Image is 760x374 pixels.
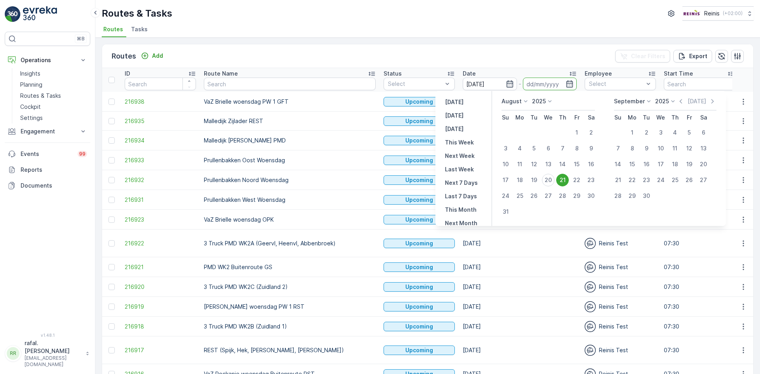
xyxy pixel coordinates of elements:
img: svg%3e [585,345,596,356]
p: 99 [79,151,85,157]
p: ⌘B [77,36,85,42]
button: Upcoming [384,239,455,248]
td: 3 Truck PMD WK2B (Zuidland 1) [200,317,380,336]
td: [DATE] [459,297,581,317]
a: Reports [5,162,90,178]
p: Upcoming [405,346,433,354]
th: Friday [570,110,584,125]
div: 30 [640,190,653,202]
button: Upcoming [384,97,455,106]
button: Upcoming [384,322,455,331]
div: Toggle Row Selected [108,304,115,310]
p: Cockpit [20,103,41,111]
button: Last 7 Days [442,192,480,201]
div: 29 [626,190,638,202]
div: 24 [499,190,512,202]
img: logo_light-DOdMpM7g.png [23,6,57,22]
th: Sunday [611,110,625,125]
th: Friday [682,110,696,125]
p: Select [388,80,443,88]
p: [DATE] [688,97,706,105]
p: August [502,97,522,105]
div: 6 [697,126,710,139]
div: 23 [585,174,597,186]
div: RR [7,347,19,360]
th: Monday [513,110,527,125]
div: 5 [683,126,695,139]
p: [EMAIL_ADDRESS][DOMAIN_NAME] [25,355,82,368]
th: Saturday [696,110,711,125]
p: Reports [21,166,87,174]
p: Upcoming [405,98,433,106]
a: Routes & Tasks [17,90,90,101]
img: svg%3e [585,262,596,273]
p: Clear Filters [631,52,665,60]
div: 15 [626,158,638,171]
div: 14 [612,158,624,171]
button: RRrafal.[PERSON_NAME][EMAIL_ADDRESS][DOMAIN_NAME] [5,339,90,368]
a: 216919 [125,303,196,311]
div: Toggle Row Selected [108,347,115,353]
a: 216933 [125,156,196,164]
div: 14 [556,158,569,171]
p: This Month [445,206,477,214]
div: 13 [542,158,555,171]
div: Toggle Row Selected [108,118,115,124]
div: 10 [499,158,512,171]
button: Clear Filters [615,50,670,63]
p: Operations [21,56,74,64]
p: Employee [585,70,612,78]
div: Reinis Test [585,281,656,292]
th: Tuesday [527,110,541,125]
div: Toggle Row Selected [108,177,115,183]
a: 216920 [125,283,196,291]
button: Upcoming [384,156,455,165]
div: Toggle Row Selected [108,157,115,163]
td: 07:30 [660,317,739,336]
div: 25 [513,190,526,202]
button: Tomorrow [442,124,467,134]
span: 216938 [125,98,196,106]
span: 216932 [125,176,196,184]
div: 26 [683,174,695,186]
p: Events [21,150,73,158]
span: v 1.48.1 [5,333,90,338]
th: Sunday [498,110,513,125]
div: 25 [669,174,681,186]
p: 2025 [532,97,546,105]
p: Add [152,52,163,60]
div: Reinis Test [585,262,656,273]
p: September [614,97,645,105]
td: [DATE] [459,317,581,336]
a: Insights [17,68,90,79]
button: Upcoming [384,195,455,205]
div: 20 [697,158,710,171]
td: Prullenbakken Oost Woensdag [200,150,380,170]
p: This Week [445,139,474,146]
div: Toggle Row Selected [108,323,115,330]
div: 2 [640,126,653,139]
div: 30 [585,190,597,202]
div: 17 [654,158,667,171]
div: 3 [499,142,512,155]
span: Routes [103,25,123,33]
div: 4 [513,142,526,155]
td: 3 Truck PMD WK2A (Geervl, Heenvl, Abbenbroek) [200,230,380,257]
p: Planning [20,81,42,89]
div: Toggle Row Selected [108,216,115,223]
td: [PERSON_NAME] woensdag PW 1 RST [200,297,380,317]
td: 07:30 [660,297,739,317]
th: Saturday [584,110,598,125]
p: Upcoming [405,196,433,204]
div: Toggle Row Selected [108,137,115,144]
div: 8 [626,142,638,155]
p: Upcoming [405,263,433,271]
th: Tuesday [639,110,654,125]
a: 216923 [125,216,196,224]
a: 216917 [125,346,196,354]
span: 216921 [125,263,196,271]
p: ID [125,70,130,78]
div: 10 [654,142,667,155]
